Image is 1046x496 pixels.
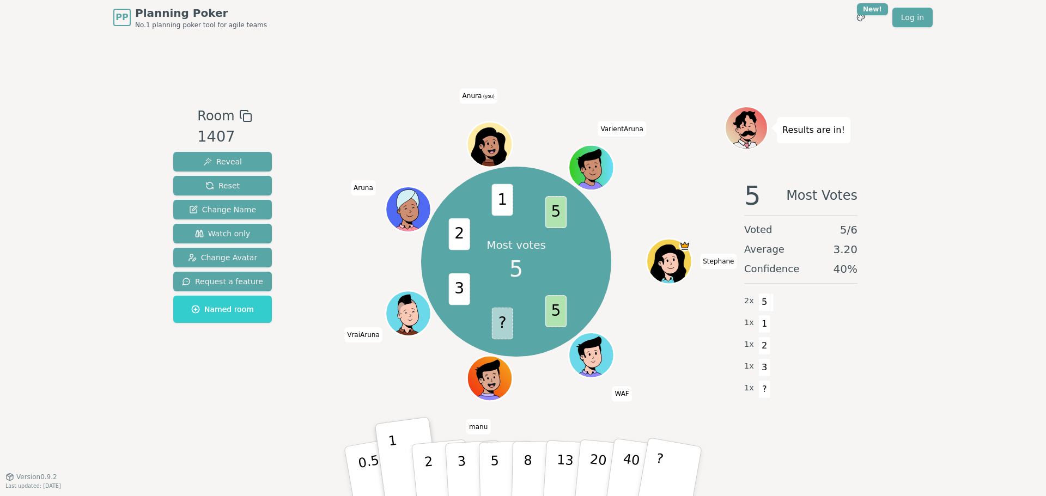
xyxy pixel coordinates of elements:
[173,248,272,267] button: Change Avatar
[197,126,252,148] div: 1407
[744,295,754,307] span: 2 x
[135,5,267,21] span: Planning Poker
[5,473,57,481] button: Version0.9.2
[744,242,784,257] span: Average
[173,176,272,195] button: Reset
[834,261,858,277] span: 40 %
[744,261,799,277] span: Confidence
[173,296,272,323] button: Named room
[205,180,240,191] span: Reset
[491,184,513,216] span: 1
[387,433,404,492] p: 1
[448,218,470,250] span: 2
[173,272,272,291] button: Request a feature
[679,240,690,252] span: Stephane is the host
[468,124,510,166] button: Click to change your avatar
[195,228,251,239] span: Watch only
[744,339,754,351] span: 1 x
[744,382,754,394] span: 1 x
[189,204,256,215] span: Change Name
[173,200,272,219] button: Change Name
[744,360,754,372] span: 1 x
[744,317,754,329] span: 1 x
[700,254,737,269] span: Click to change your name
[782,123,845,138] p: Results are in!
[113,5,267,29] a: PPPlanning PokerNo.1 planning poker tool for agile teams
[744,222,773,237] span: Voted
[115,11,128,24] span: PP
[188,252,258,263] span: Change Avatar
[840,222,858,237] span: 5 / 6
[191,304,254,315] span: Named room
[466,419,490,434] span: Click to change your name
[482,95,495,100] span: (you)
[545,295,567,327] span: 5
[460,89,497,104] span: Click to change your name
[344,327,382,342] span: Click to change your name
[486,237,546,253] p: Most votes
[758,336,771,355] span: 2
[491,308,513,340] span: ?
[833,242,858,257] span: 3.20
[758,380,771,399] span: ?
[203,156,242,167] span: Reveal
[744,182,761,209] span: 5
[182,276,263,287] span: Request a feature
[598,121,646,137] span: Click to change your name
[612,387,631,402] span: Click to change your name
[135,21,267,29] span: No.1 planning poker tool for agile teams
[16,473,57,481] span: Version 0.9.2
[173,152,272,172] button: Reveal
[173,224,272,243] button: Watch only
[448,273,470,305] span: 3
[5,483,61,489] span: Last updated: [DATE]
[892,8,933,27] a: Log in
[758,358,771,377] span: 3
[509,253,523,285] span: 5
[197,106,234,126] span: Room
[758,315,771,333] span: 1
[857,3,888,15] div: New!
[351,180,376,195] span: Click to change your name
[851,8,871,27] button: New!
[545,196,567,228] span: 5
[758,293,771,311] span: 5
[786,182,858,209] span: Most Votes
